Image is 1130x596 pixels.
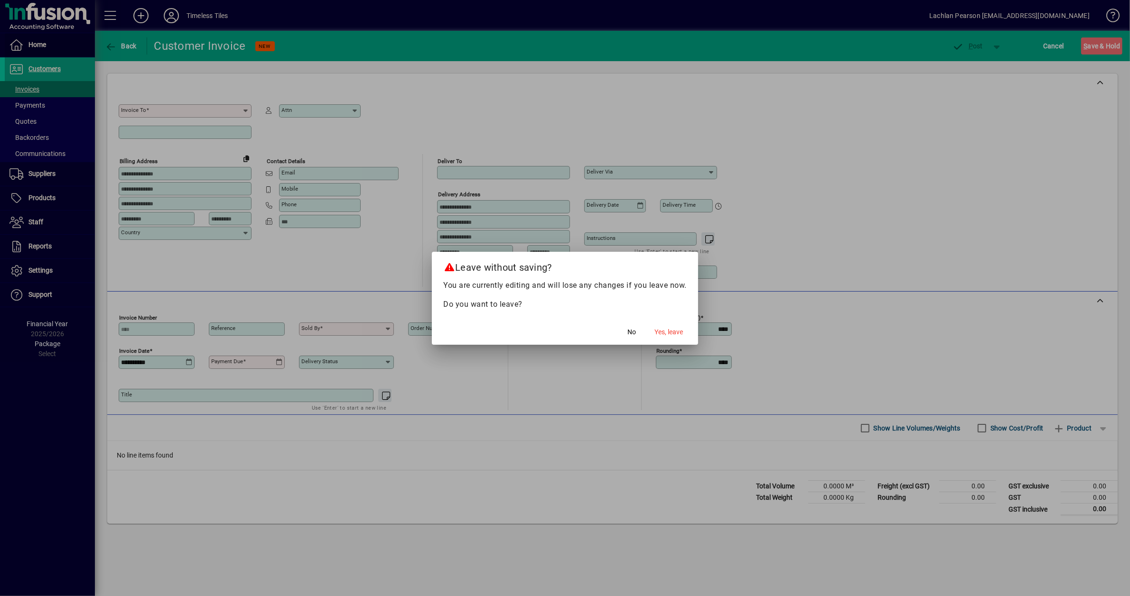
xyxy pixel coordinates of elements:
[432,252,698,279] h2: Leave without saving?
[616,324,647,341] button: No
[654,327,683,337] span: Yes, leave
[443,280,687,291] p: You are currently editing and will lose any changes if you leave now.
[443,299,687,310] p: Do you want to leave?
[651,324,687,341] button: Yes, leave
[627,327,636,337] span: No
